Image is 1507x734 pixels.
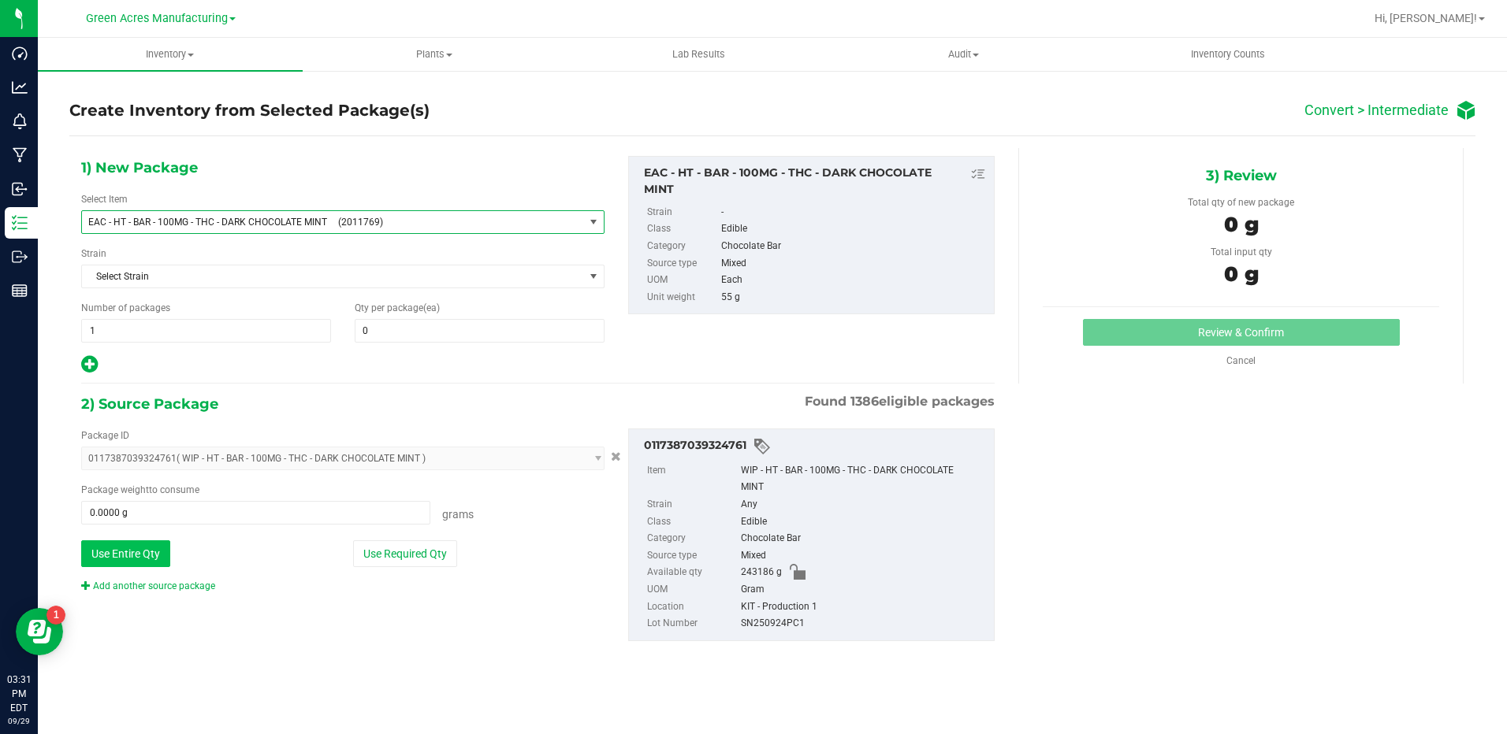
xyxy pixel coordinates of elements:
[1206,164,1277,187] span: 3) Review
[721,238,986,255] div: Chocolate Bar
[7,715,31,727] p: 09/29
[644,437,987,456] div: 0117387039324761
[81,156,198,180] span: 1) New Package
[741,513,986,531] div: Edible
[82,320,330,342] input: 1
[721,272,986,289] div: Each
[741,564,782,581] span: 243186 g
[647,513,738,531] label: Class
[82,502,430,524] input: 0.0000 g
[647,221,718,238] label: Class
[81,302,170,313] span: Number of packages
[82,265,584,287] span: Select Strain
[721,255,986,272] div: Mixed
[1375,12,1477,24] span: Hi, [PERSON_NAME]!
[38,47,303,61] span: Inventory
[647,615,738,632] label: Lot Number
[832,47,1096,61] span: Audit
[47,606,65,625] iframe: Resource center unread badge
[16,608,63,655] iframe: Resource center
[647,272,718,289] label: UOM
[647,496,738,513] label: Strain
[69,99,430,122] h4: Create Inventory from Selected Package(s)
[567,38,832,71] a: Lab Results
[1170,47,1286,61] span: Inventory Counts
[355,302,440,313] span: Qty per package
[88,217,328,228] span: EAC - HT - BAR - 100MG - THC - DARK CHOCOLATE MINT
[647,238,718,255] label: Category
[1224,212,1259,237] span: 0 g
[850,394,879,409] span: 1386
[606,445,626,468] button: Cancel button
[644,165,987,198] div: EAC - HT - BAR - 100MG - THC - DARK CHOCOLATE MINT
[741,581,986,599] div: Gram
[741,615,986,632] div: SN250924PC1
[1226,355,1256,366] a: Cancel
[12,147,28,163] inline-svg: Manufacturing
[423,302,440,313] span: (ea)
[81,392,218,416] span: 2) Source Package
[81,362,98,373] span: Add new output
[1304,102,1449,118] h4: Convert > Intermediate
[442,508,474,521] span: Grams
[721,204,986,221] div: -
[805,392,995,411] span: Found eligible packages
[1083,319,1400,346] button: Review & Confirm
[647,255,718,272] label: Source type
[647,547,738,565] label: Source type
[12,113,28,129] inline-svg: Monitoring
[81,247,106,261] label: Strain
[121,484,149,495] span: weight
[651,47,746,61] span: Lab Results
[81,484,199,495] span: Package to consume
[647,530,738,547] label: Category
[647,204,718,221] label: Strain
[741,496,986,513] div: Any
[12,215,28,231] inline-svg: Inventory
[353,540,457,567] button: Use Required Qty
[647,581,738,599] label: UOM
[1211,247,1272,258] span: Total input qty
[12,283,28,298] inline-svg: Reports
[584,265,604,287] span: select
[81,192,128,206] label: Select Item
[584,211,604,233] span: select
[647,599,738,616] label: Location
[12,80,28,95] inline-svg: Analytics
[338,217,578,228] span: (2011769)
[1224,261,1259,287] span: 0 g
[1188,197,1294,208] span: Total qty of new package
[647,289,718,306] label: Unit weight
[647,462,738,496] label: Item
[303,38,567,71] a: Plants
[12,249,28,265] inline-svg: Outbound
[303,47,567,61] span: Plants
[86,12,228,25] span: Green Acres Manufacturing
[355,320,604,342] input: 0
[1096,38,1360,71] a: Inventory Counts
[81,430,129,441] span: Package ID
[741,599,986,616] div: KIT - Production 1
[721,221,986,238] div: Edible
[81,540,170,567] button: Use Entire Qty
[741,547,986,565] div: Mixed
[832,38,1096,71] a: Audit
[721,289,986,306] div: 55 g
[12,46,28,61] inline-svg: Dashboard
[12,181,28,197] inline-svg: Inbound
[81,580,215,591] a: Add another source package
[38,38,303,71] a: Inventory
[647,564,738,581] label: Available qty
[7,673,31,715] p: 03:31 PM EDT
[741,462,986,496] div: WIP - HT - BAR - 100MG - THC - DARK CHOCOLATE MINT
[741,530,986,547] div: Chocolate Bar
